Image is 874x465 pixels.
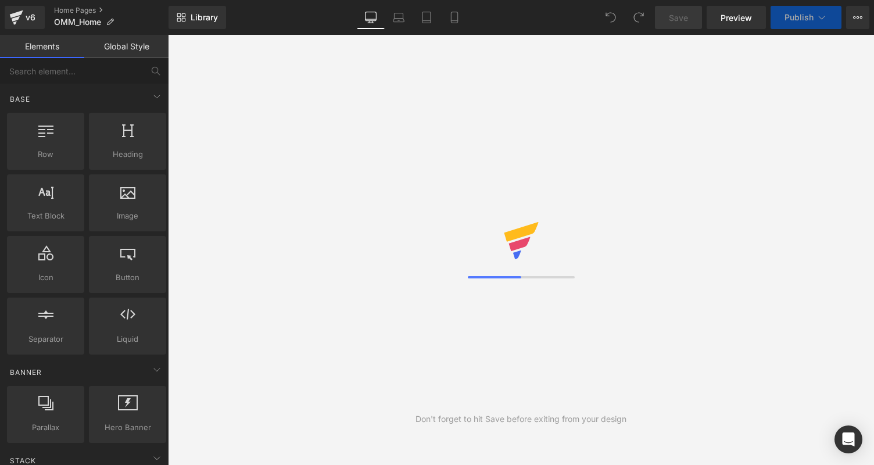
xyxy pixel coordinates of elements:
div: Open Intercom Messenger [834,425,862,453]
span: Banner [9,367,43,378]
button: Undo [599,6,622,29]
span: Image [92,210,163,222]
a: Global Style [84,35,169,58]
span: Icon [10,271,81,284]
button: Redo [627,6,650,29]
button: More [846,6,869,29]
span: Separator [10,333,81,345]
span: Publish [785,13,814,22]
span: Preview [721,12,752,24]
span: Text Block [10,210,81,222]
a: Preview [707,6,766,29]
span: Row [10,148,81,160]
a: Home Pages [54,6,169,15]
a: Tablet [413,6,440,29]
span: OMM_Home [54,17,101,27]
span: Parallax [10,421,81,434]
div: v6 [23,10,38,25]
span: Library [191,12,218,23]
a: Laptop [385,6,413,29]
span: Button [92,271,163,284]
span: Heading [92,148,163,160]
a: New Library [169,6,226,29]
button: Publish [771,6,841,29]
div: Don't forget to hit Save before exiting from your design [415,413,626,425]
span: Hero Banner [92,421,163,434]
span: Base [9,94,31,105]
span: Liquid [92,333,163,345]
a: v6 [5,6,45,29]
span: Save [669,12,688,24]
a: Mobile [440,6,468,29]
a: Desktop [357,6,385,29]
